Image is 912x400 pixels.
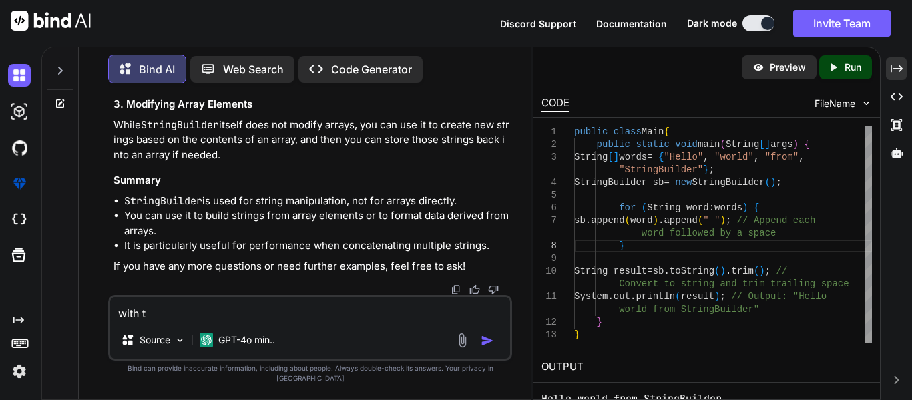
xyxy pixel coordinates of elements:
div: 1 [541,126,557,138]
div: 8 [541,240,557,252]
span: // Append each [736,215,815,226]
img: dislike [488,284,499,295]
p: Code Generator [331,61,412,77]
span: , [799,152,804,162]
span: for [619,202,636,213]
div: 4 [541,176,557,189]
span: ; [708,164,714,175]
div: 6 [541,202,557,214]
span: new [675,177,692,188]
span: ( [641,202,646,213]
img: GPT-4o mini [200,333,213,347]
span: , [703,152,708,162]
span: ) [759,266,764,276]
img: darkAi-studio [8,100,31,123]
span: void [675,139,698,150]
span: args [770,139,793,150]
span: println [636,291,675,302]
span: { [658,152,664,162]
img: icon [481,334,494,347]
p: Bind AI [139,61,175,77]
span: Documentation [596,18,667,29]
span: : [708,202,714,213]
span: append [664,215,697,226]
img: copy [451,284,461,295]
span: } [596,317,602,327]
span: "StringBuilder" [619,164,703,175]
button: Discord Support [500,17,576,31]
img: githubDark [8,136,31,159]
span: public [596,139,630,150]
span: String [726,139,759,150]
span: ( [714,266,720,276]
img: settings [8,360,31,383]
img: attachment [455,333,470,348]
span: . [585,215,590,226]
span: ) [720,266,725,276]
span: System [574,291,608,302]
img: cloudideIcon [8,208,31,231]
span: ] [613,152,618,162]
img: Bind AI [11,11,91,31]
p: Preview [770,61,806,74]
p: Bind can provide inaccurate information, including about people. Always double-check its answers.... [108,363,513,383]
span: } [703,164,708,175]
span: ; [726,215,731,226]
span: class [613,126,641,137]
span: ; [764,266,770,276]
p: GPT-4o min.. [218,333,275,347]
span: { [664,126,669,137]
span: // Output: "Hello [731,291,827,302]
span: word followed by a space [641,228,776,238]
code: StringBuilder [141,118,219,132]
span: String [574,152,608,162]
img: premium [8,172,31,195]
span: ( [698,215,703,226]
span: , [754,152,759,162]
span: main [697,139,720,150]
li: You can use it to build strings from array elements or to format data derived from arrays. [124,208,510,238]
div: 11 [541,290,557,303]
span: " " [703,215,720,226]
span: . [725,266,730,276]
li: is used for string manipulation, not for arrays directly. [124,194,510,209]
span: ( [675,291,680,302]
span: } [574,329,580,340]
div: CODE [541,95,569,112]
span: trim [731,266,754,276]
span: out [613,291,630,302]
span: { [754,202,759,213]
span: static [636,139,669,150]
span: [ [759,139,764,150]
span: toString [669,266,714,276]
img: preview [752,61,764,73]
span: String word [647,202,708,213]
button: Documentation [596,17,667,31]
div: 13 [541,329,557,341]
span: ) [714,291,720,302]
span: ( [764,177,770,188]
span: ( [720,139,725,150]
span: = [647,266,652,276]
span: "from" [764,152,798,162]
span: words [714,202,742,213]
div: 3 [541,151,557,164]
code: StringBuilder [124,194,202,208]
div: 7 [541,214,557,227]
span: . [664,266,669,276]
span: append [591,215,624,226]
p: Web Search [223,61,284,77]
div: 12 [541,316,557,329]
p: Source [140,333,170,347]
img: chevron down [861,97,872,109]
h3: 3. Modifying Array Elements [113,97,510,112]
span: ; [720,291,725,302]
p: Run [845,61,861,74]
div: 5 [541,189,557,202]
span: { [804,139,809,150]
span: ] [764,139,770,150]
span: . [658,215,664,226]
span: ) [720,215,725,226]
h3: Summary [113,173,510,188]
span: ( [624,215,630,226]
